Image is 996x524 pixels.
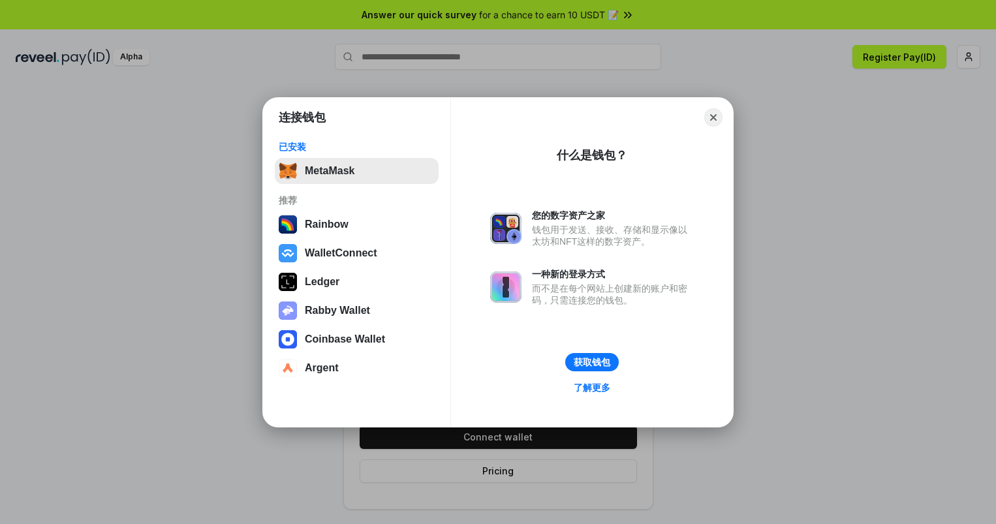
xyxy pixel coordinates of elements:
img: svg+xml,%3Csvg%20width%3D%2228%22%20height%3D%2228%22%20viewBox%3D%220%200%2028%2028%22%20fill%3D... [279,330,297,348]
div: 了解更多 [574,382,610,393]
button: MetaMask [275,158,439,184]
img: svg+xml,%3Csvg%20xmlns%3D%22http%3A%2F%2Fwww.w3.org%2F2000%2Fsvg%22%20fill%3D%22none%22%20viewBox... [490,213,521,244]
button: WalletConnect [275,240,439,266]
button: Argent [275,355,439,381]
div: Argent [305,362,339,374]
button: Rabby Wallet [275,298,439,324]
div: 钱包用于发送、接收、存储和显示像以太坊和NFT这样的数字资产。 [532,224,694,247]
div: 已安装 [279,141,435,153]
button: Coinbase Wallet [275,326,439,352]
img: svg+xml,%3Csvg%20xmlns%3D%22http%3A%2F%2Fwww.w3.org%2F2000%2Fsvg%22%20fill%3D%22none%22%20viewBox... [279,301,297,320]
div: 而不是在每个网站上创建新的账户和密码，只需连接您的钱包。 [532,283,694,306]
div: WalletConnect [305,247,377,259]
h1: 连接钱包 [279,110,326,125]
div: Ledger [305,276,339,288]
a: 了解更多 [566,379,618,396]
div: MetaMask [305,165,354,177]
div: Rabby Wallet [305,305,370,316]
img: svg+xml,%3Csvg%20width%3D%2228%22%20height%3D%2228%22%20viewBox%3D%220%200%2028%2028%22%20fill%3D... [279,244,297,262]
div: 您的数字资产之家 [532,209,694,221]
div: 一种新的登录方式 [532,268,694,280]
img: svg+xml,%3Csvg%20xmlns%3D%22http%3A%2F%2Fwww.w3.org%2F2000%2Fsvg%22%20fill%3D%22none%22%20viewBox... [490,271,521,303]
div: 推荐 [279,194,435,206]
img: svg+xml,%3Csvg%20width%3D%2228%22%20height%3D%2228%22%20viewBox%3D%220%200%2028%2028%22%20fill%3D... [279,359,297,377]
button: 获取钱包 [565,353,619,371]
button: Rainbow [275,211,439,238]
div: Rainbow [305,219,349,230]
div: 获取钱包 [574,356,610,368]
div: Coinbase Wallet [305,333,385,345]
div: 什么是钱包？ [557,147,627,163]
img: svg+xml,%3Csvg%20xmlns%3D%22http%3A%2F%2Fwww.w3.org%2F2000%2Fsvg%22%20width%3D%2228%22%20height%3... [279,273,297,291]
button: Ledger [275,269,439,295]
img: svg+xml,%3Csvg%20width%3D%22120%22%20height%3D%22120%22%20viewBox%3D%220%200%20120%20120%22%20fil... [279,215,297,234]
img: svg+xml,%3Csvg%20fill%3D%22none%22%20height%3D%2233%22%20viewBox%3D%220%200%2035%2033%22%20width%... [279,162,297,180]
button: Close [704,108,723,127]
